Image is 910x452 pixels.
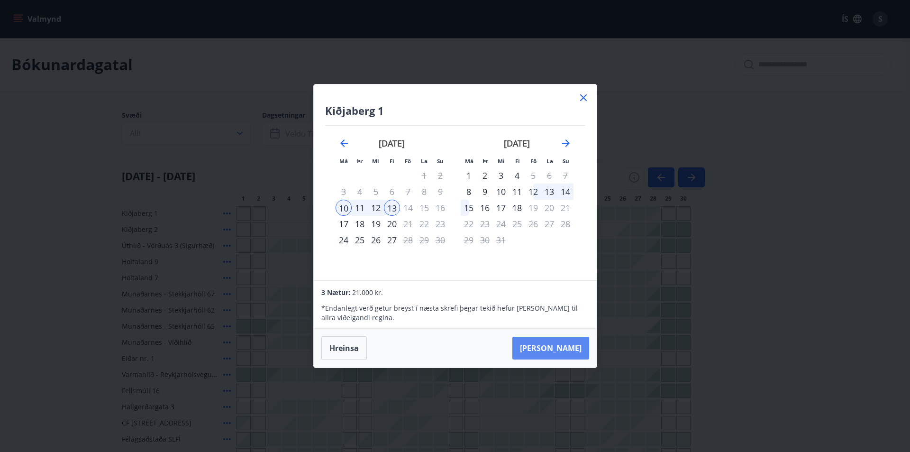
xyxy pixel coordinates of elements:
[477,200,493,216] td: Choose þriðjudagur, 16. desember 2025 as your check-out date. It’s available.
[432,200,448,216] td: Not available. sunnudagur, 16. nóvember 2025
[461,167,477,184] div: Aðeins innritun í boði
[509,184,525,200] div: 11
[352,184,368,200] td: Not available. þriðjudagur, 4. nóvember 2025
[336,216,352,232] td: Choose mánudagur, 17. nóvember 2025 as your check-out date. It’s available.
[432,167,448,184] td: Not available. sunnudagur, 2. nóvember 2025
[509,216,525,232] td: Not available. fimmtudagur, 25. desember 2025
[372,157,379,165] small: Mi
[525,184,541,200] td: Choose föstudagur, 12. desember 2025 as your check-out date. It’s available.
[379,138,405,149] strong: [DATE]
[493,232,509,248] td: Not available. miðvikudagur, 31. desember 2025
[384,216,400,232] div: 20
[461,232,477,248] td: Not available. mánudagur, 29. desember 2025
[336,200,352,216] div: Aðeins innritun í boði
[541,167,557,184] td: Not available. laugardagur, 6. desember 2025
[563,157,569,165] small: Su
[541,184,557,200] td: Choose laugardagur, 13. desember 2025 as your check-out date. It’s available.
[509,200,525,216] div: 18
[416,216,432,232] td: Not available. laugardagur, 22. nóvember 2025
[477,167,493,184] td: Choose þriðjudagur, 2. desember 2025 as your check-out date. It’s available.
[384,184,400,200] td: Not available. fimmtudagur, 6. nóvember 2025
[477,200,493,216] div: 16
[368,200,384,216] td: Selected. miðvikudagur, 12. nóvember 2025
[368,232,384,248] div: 26
[321,288,350,297] span: 3 Nætur:
[400,184,416,200] td: Not available. föstudagur, 7. nóvember 2025
[541,216,557,232] td: Not available. laugardagur, 27. desember 2025
[357,157,363,165] small: Þr
[421,157,428,165] small: La
[557,184,573,200] div: 14
[400,200,416,216] td: Choose föstudagur, 14. nóvember 2025 as your check-out date. It’s available.
[515,157,520,165] small: Fi
[541,184,557,200] div: 13
[512,337,589,360] button: [PERSON_NAME]
[384,216,400,232] td: Choose fimmtudagur, 20. nóvember 2025 as your check-out date. It’s available.
[525,167,541,184] td: Choose föstudagur, 5. desember 2025 as your check-out date. It’s available.
[400,200,416,216] div: Aðeins útritun í boði
[400,216,416,232] td: Choose föstudagur, 21. nóvember 2025 as your check-out date. It’s available.
[384,232,400,248] div: 27
[557,167,573,184] td: Not available. sunnudagur, 7. desember 2025
[432,216,448,232] td: Not available. sunnudagur, 23. nóvember 2025
[321,336,367,360] button: Hreinsa
[368,216,384,232] td: Choose miðvikudagur, 19. nóvember 2025 as your check-out date. It’s available.
[493,200,509,216] td: Choose miðvikudagur, 17. desember 2025 as your check-out date. It’s available.
[416,184,432,200] td: Not available. laugardagur, 8. nóvember 2025
[416,232,432,248] td: Not available. laugardagur, 29. nóvember 2025
[477,232,493,248] td: Not available. þriðjudagur, 30. desember 2025
[437,157,444,165] small: Su
[477,216,493,232] td: Not available. þriðjudagur, 23. desember 2025
[390,157,394,165] small: Fi
[352,216,368,232] div: 18
[493,184,509,200] div: 10
[557,200,573,216] td: Not available. sunnudagur, 21. desember 2025
[509,184,525,200] td: Choose fimmtudagur, 11. desember 2025 as your check-out date. It’s available.
[336,216,352,232] div: Aðeins innritun í boði
[525,200,541,216] td: Choose föstudagur, 19. desember 2025 as your check-out date. It’s available.
[541,200,557,216] td: Not available. laugardagur, 20. desember 2025
[352,288,383,297] span: 21.000 kr.
[509,200,525,216] td: Choose fimmtudagur, 18. desember 2025 as your check-out date. It’s available.
[325,103,585,118] h4: Kiðjaberg 1
[336,184,352,200] td: Not available. mánudagur, 3. nóvember 2025
[336,232,352,248] div: Aðeins innritun í boði
[368,216,384,232] div: 19
[482,157,488,165] small: Þr
[405,157,411,165] small: Fö
[493,167,509,184] div: 3
[325,126,585,269] div: Calendar
[400,216,416,232] div: Aðeins útritun í boði
[352,200,368,216] div: 11
[493,200,509,216] div: 17
[477,184,493,200] td: Choose þriðjudagur, 9. desember 2025 as your check-out date. It’s available.
[461,200,477,216] td: Choose mánudagur, 15. desember 2025 as your check-out date. It’s available.
[509,167,525,184] div: 4
[461,200,477,216] div: 15
[338,138,350,149] div: Move backward to switch to the previous month.
[461,184,477,200] td: Choose mánudagur, 8. desember 2025 as your check-out date. It’s available.
[400,232,416,248] div: Aðeins útritun í boði
[477,184,493,200] div: 9
[339,157,348,165] small: Má
[525,167,541,184] div: Aðeins útritun í boði
[416,200,432,216] td: Not available. laugardagur, 15. nóvember 2025
[557,184,573,200] td: Choose sunnudagur, 14. desember 2025 as your check-out date. It’s available.
[352,200,368,216] td: Selected. þriðjudagur, 11. nóvember 2025
[560,138,572,149] div: Move forward to switch to the next month.
[509,167,525,184] td: Choose fimmtudagur, 4. desember 2025 as your check-out date. It’s available.
[400,232,416,248] td: Choose föstudagur, 28. nóvember 2025 as your check-out date. It’s available.
[352,232,368,248] div: 25
[384,200,400,216] td: Selected as end date. fimmtudagur, 13. nóvember 2025
[465,157,473,165] small: Má
[321,304,589,323] p: * Endanlegt verð getur breyst í næsta skrefi þegar tekið hefur [PERSON_NAME] til allra viðeigandi...
[368,232,384,248] td: Choose miðvikudagur, 26. nóvember 2025 as your check-out date. It’s available.
[432,232,448,248] td: Not available. sunnudagur, 30. nóvember 2025
[498,157,505,165] small: Mi
[336,232,352,248] td: Choose mánudagur, 24. nóvember 2025 as your check-out date. It’s available.
[525,200,541,216] div: Aðeins útritun í boði
[384,200,400,216] div: 13
[352,232,368,248] td: Choose þriðjudagur, 25. nóvember 2025 as your check-out date. It’s available.
[525,216,541,232] td: Not available. föstudagur, 26. desember 2025
[504,138,530,149] strong: [DATE]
